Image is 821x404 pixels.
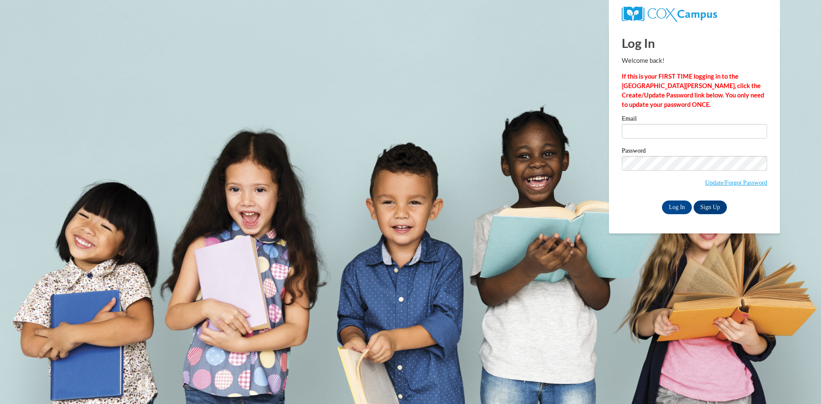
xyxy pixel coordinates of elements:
[622,34,767,52] h1: Log In
[705,179,767,186] a: Update/Forgot Password
[622,73,764,108] strong: If this is your FIRST TIME logging in to the [GEOGRAPHIC_DATA][PERSON_NAME], click the Create/Upd...
[622,115,767,124] label: Email
[694,201,727,214] a: Sign Up
[622,56,767,65] p: Welcome back!
[622,6,717,22] img: COX Campus
[622,147,767,156] label: Password
[622,10,717,17] a: COX Campus
[662,201,692,214] input: Log In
